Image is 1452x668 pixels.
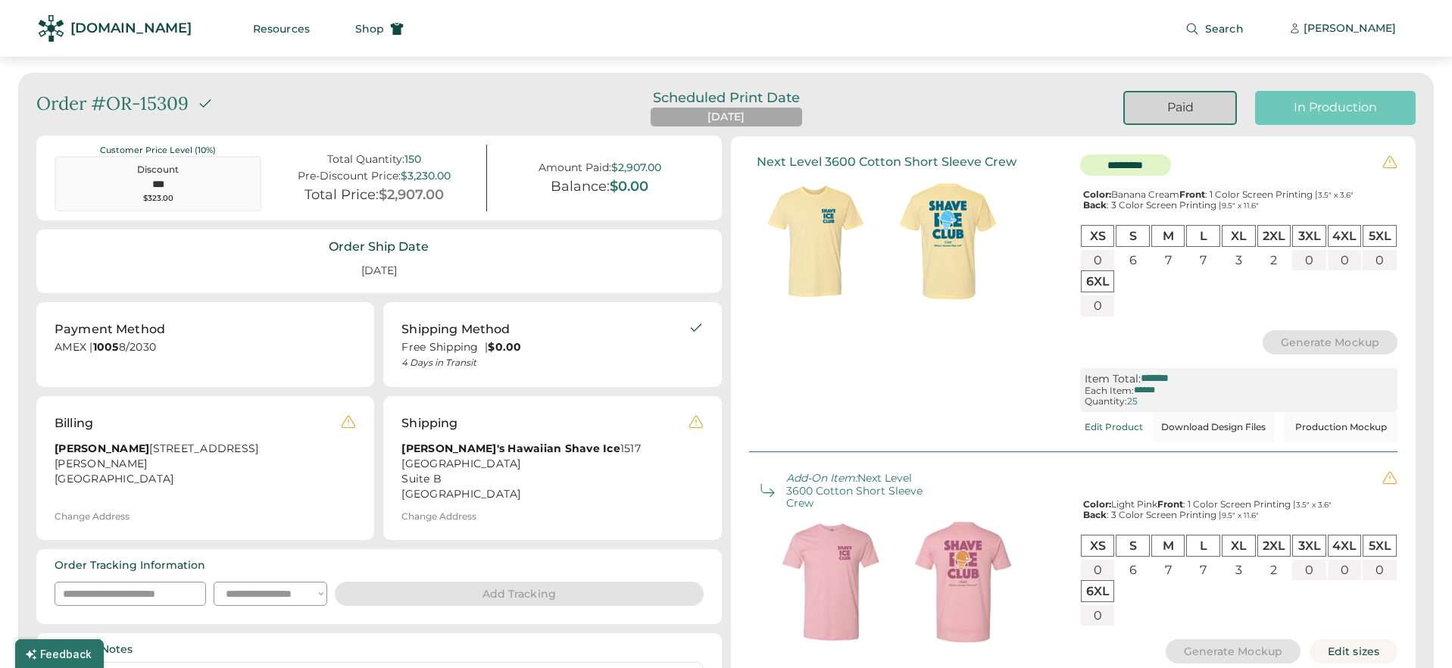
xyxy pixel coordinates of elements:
strong: Color: [1083,498,1111,510]
div: Free Shipping | [401,340,688,355]
div: 25 [1127,396,1138,407]
div: 4XL [1328,225,1362,247]
button: Add Tracking [335,582,704,606]
div: Order Ship Date [329,239,429,255]
div: 0 [1328,250,1362,270]
div: Pre-Discount Price: [298,170,401,183]
span: Search [1205,23,1244,34]
div: Total Quantity: [327,153,404,166]
div: Discount [65,164,251,176]
div: 0 [1081,295,1115,316]
div: Quantity: [1085,396,1127,407]
div: XL [1222,535,1256,557]
div: Each Item: [1085,386,1134,396]
button: Production Mockup [1284,412,1397,442]
div: 7 [1186,250,1220,270]
div: [PERSON_NAME] [1304,21,1396,36]
div: $2,907.00 [611,161,661,174]
div: Change Address [401,511,476,522]
button: Generate Mockup [1263,330,1398,354]
div: 0 [1363,560,1397,580]
div: 0 [1292,560,1326,580]
img: generate-image [749,175,882,307]
div: 3 [1222,250,1256,270]
div: Order Tracking Information [55,558,205,573]
div: 0 [1081,560,1115,580]
div: 0 [1328,560,1362,580]
font: 9.5" x 11.6" [1222,201,1259,211]
div: 4 Days in Transit [401,357,688,369]
img: generate-image [764,516,897,648]
strong: Back [1083,509,1107,520]
button: Edit sizes [1310,639,1397,663]
div: S [1116,535,1150,557]
div: $323.00 [65,193,251,204]
div: Balance: [551,179,610,195]
div: Billing [55,414,93,432]
strong: Back [1083,199,1107,211]
div: Next Level 3600 Cotton Short Sleeve Crew [786,472,938,510]
div: 3XL [1292,225,1326,247]
div: 2XL [1257,535,1291,557]
div: 0 [1081,250,1115,270]
div: Change Address [55,511,130,522]
button: Resources [235,14,328,44]
div: $3,230.00 [401,170,451,183]
div: Shipping [401,414,457,432]
div: L [1186,535,1220,557]
div: AMEX | 8/2030 [55,340,356,359]
div: [STREET_ADDRESS][PERSON_NAME] [GEOGRAPHIC_DATA] [55,442,341,487]
div: M [1151,535,1185,557]
font: 3.5" x 3.6" [1296,500,1332,510]
strong: Color: [1083,189,1111,200]
strong: [PERSON_NAME] [55,442,149,455]
div: Order #OR-15309 [36,91,189,117]
div: 4XL [1328,535,1362,557]
img: generate-image [882,175,1014,307]
div: [DATE] [343,258,415,285]
img: Rendered Logo - Screens [38,15,64,42]
div: L [1186,225,1220,247]
img: generate-image [897,516,1029,648]
div: 0 [1363,250,1397,270]
div: 6 [1116,560,1150,580]
div: Next Level 3600 Cotton Short Sleeve Crew [757,155,1016,169]
button: Download Design Files [1152,412,1275,442]
div: In Production [1273,99,1397,116]
div: 0 [1081,605,1115,626]
div: XL [1222,225,1256,247]
button: Search [1167,14,1262,44]
div: Scheduled Print Date [632,91,821,105]
strong: Front [1179,189,1205,200]
div: M [1151,225,1185,247]
div: 7 [1186,560,1220,580]
div: [DATE] [707,110,745,125]
button: Generate Mockup [1166,639,1301,663]
div: Banana Cream : 1 Color Screen Printing | : 3 Color Screen Printing | [1080,189,1397,211]
div: $2,907.00 [379,187,444,204]
div: Edit Product [1085,422,1143,432]
div: 2XL [1257,225,1291,247]
font: 3.5" x 3.6" [1318,190,1354,200]
div: 2 [1257,560,1291,580]
div: Shipping Method [401,320,510,339]
div: 5XL [1363,535,1397,557]
div: 7 [1151,560,1185,580]
div: 3XL [1292,535,1326,557]
span: Shop [355,23,384,34]
div: Item Total: [1085,373,1141,386]
div: 6XL [1081,270,1115,292]
div: 6XL [1081,580,1115,602]
strong: [PERSON_NAME]'s Hawaiian Shave Ice [401,442,620,455]
div: Payment Method [55,320,165,339]
div: Paid [1143,99,1217,116]
div: 3 [1222,560,1256,580]
div: 1517 [GEOGRAPHIC_DATA] Suite B [GEOGRAPHIC_DATA] [401,442,688,502]
font: 9.5" x 11.6" [1222,510,1259,520]
div: Amount Paid: [539,161,611,174]
div: Light Pink : 1 Color Screen Printing | : 3 Color Screen Printing | [1080,499,1397,521]
div: [DOMAIN_NAME] [70,19,192,38]
div: 7 [1151,250,1185,270]
div: 5XL [1363,225,1397,247]
div: XS [1081,535,1115,557]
